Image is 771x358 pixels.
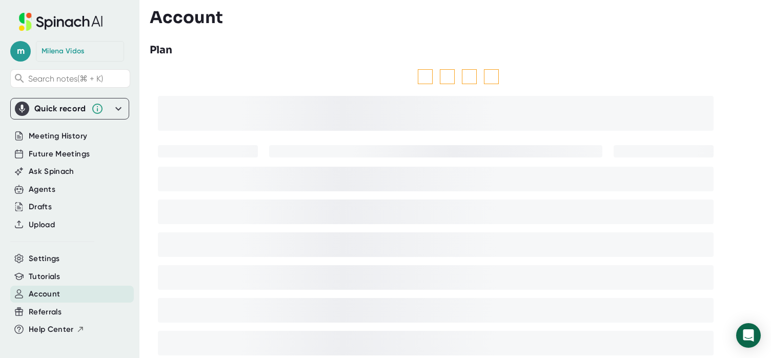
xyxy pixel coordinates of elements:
button: Tutorials [29,271,60,283]
button: Account [29,288,60,300]
div: Quick record [15,98,125,119]
button: Drafts [29,201,52,213]
div: Open Intercom Messenger [736,323,761,348]
button: Referrals [29,306,62,318]
h3: Plan [150,43,172,58]
button: Settings [29,253,60,265]
div: Quick record [34,104,86,114]
button: Ask Spinach [29,166,74,177]
button: Upload [29,219,55,231]
button: Agents [29,184,55,195]
h3: Account [150,8,223,27]
button: Help Center [29,324,85,335]
span: Help Center [29,324,74,335]
button: Meeting History [29,130,87,142]
div: Milena Vidos [42,47,85,56]
span: m [10,41,31,62]
button: Future Meetings [29,148,90,160]
span: Search notes (⌘ + K) [28,74,103,84]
